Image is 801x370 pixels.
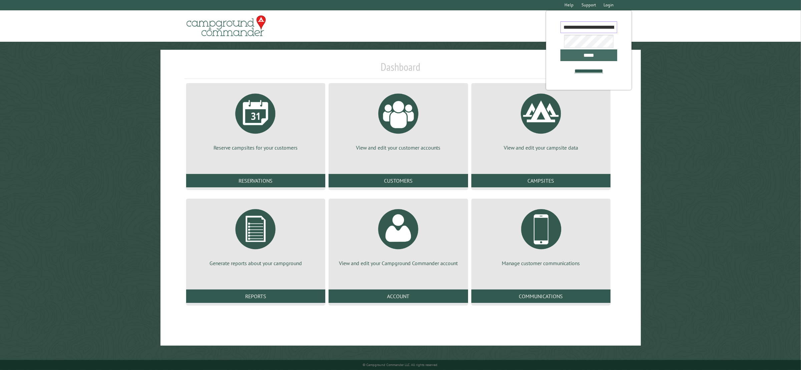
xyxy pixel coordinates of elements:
p: Generate reports about your campground [194,259,318,267]
a: View and edit your customer accounts [337,88,460,151]
small: © Campground Commander LLC. All rights reserved. [363,363,438,367]
a: Reports [186,290,326,303]
p: Reserve campsites for your customers [194,144,318,151]
a: Reserve campsites for your customers [194,88,318,151]
p: View and edit your customer accounts [337,144,460,151]
a: Manage customer communications [479,204,603,267]
a: View and edit your campsite data [479,88,603,151]
p: View and edit your Campground Commander account [337,259,460,267]
a: Customers [329,174,468,187]
h1: Dashboard [184,60,617,79]
a: Communications [471,290,611,303]
a: Reservations [186,174,326,187]
p: Manage customer communications [479,259,603,267]
img: Campground Commander [184,13,268,39]
p: View and edit your campsite data [479,144,603,151]
a: Generate reports about your campground [194,204,318,267]
a: Campsites [471,174,611,187]
a: Account [329,290,468,303]
a: View and edit your Campground Commander account [337,204,460,267]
